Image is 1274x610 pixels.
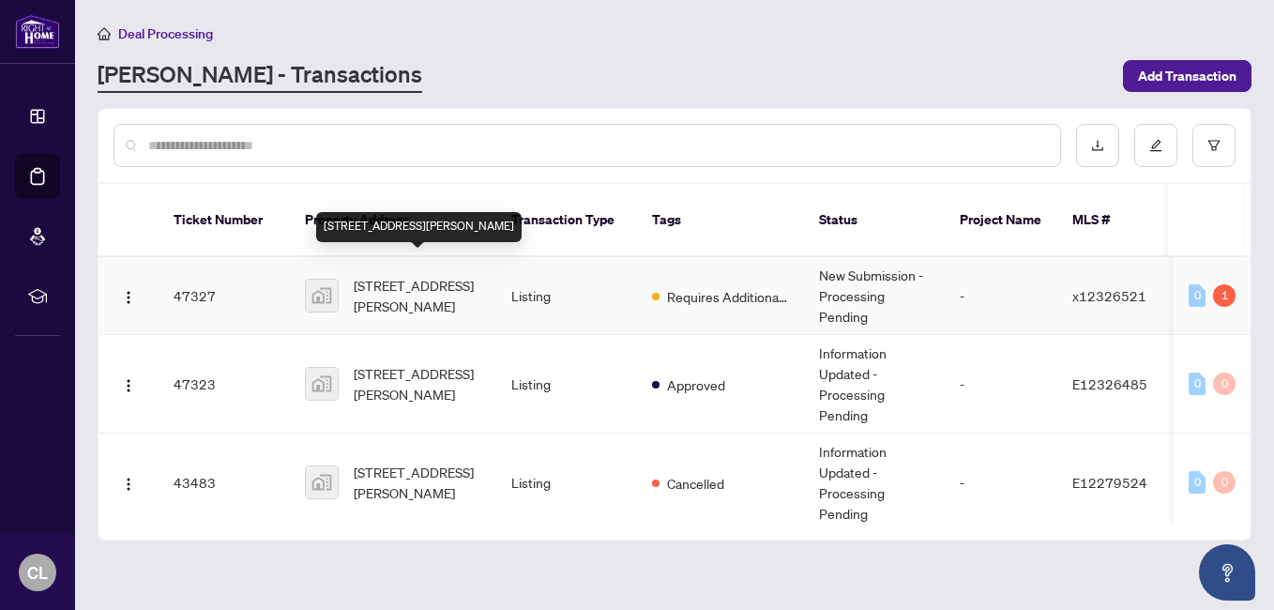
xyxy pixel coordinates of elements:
[496,257,637,335] td: Listing
[354,275,481,316] span: [STREET_ADDRESS][PERSON_NAME]
[98,27,111,40] span: home
[1072,474,1147,491] span: E12279524
[290,184,496,257] th: Property Address
[945,184,1057,257] th: Project Name
[496,434,637,532] td: Listing
[1072,287,1146,304] span: x12326521
[496,184,637,257] th: Transaction Type
[121,378,136,393] img: Logo
[1213,471,1236,494] div: 0
[1138,61,1236,91] span: Add Transaction
[1134,124,1177,167] button: edit
[804,335,945,434] td: Information Updated - Processing Pending
[306,368,338,400] img: thumbnail-img
[98,59,422,93] a: [PERSON_NAME] - Transactions
[1149,139,1162,152] span: edit
[804,184,945,257] th: Status
[316,212,522,242] div: [STREET_ADDRESS][PERSON_NAME]
[114,281,144,311] button: Logo
[1072,375,1147,392] span: E12326485
[637,184,804,257] th: Tags
[354,462,481,503] span: [STREET_ADDRESS][PERSON_NAME]
[1123,60,1251,92] button: Add Transaction
[121,477,136,492] img: Logo
[354,363,481,404] span: [STREET_ADDRESS][PERSON_NAME]
[121,290,136,305] img: Logo
[1213,373,1236,395] div: 0
[306,280,338,312] img: thumbnail-img
[118,25,213,42] span: Deal Processing
[1213,284,1236,307] div: 1
[114,467,144,497] button: Logo
[1076,124,1119,167] button: download
[496,335,637,434] td: Listing
[159,184,290,257] th: Ticket Number
[804,257,945,335] td: New Submission - Processing Pending
[1189,373,1206,395] div: 0
[306,466,338,498] img: thumbnail-img
[667,374,725,395] span: Approved
[945,434,1057,532] td: -
[1199,544,1255,601] button: Open asap
[945,257,1057,335] td: -
[1192,124,1236,167] button: filter
[945,335,1057,434] td: -
[27,559,48,586] span: CL
[114,369,144,399] button: Logo
[159,335,290,434] td: 47323
[159,257,290,335] td: 47327
[1207,139,1221,152] span: filter
[1091,139,1104,152] span: download
[1189,471,1206,494] div: 0
[804,434,945,532] td: Information Updated - Processing Pending
[667,473,724,494] span: Cancelled
[15,14,60,49] img: logo
[667,286,789,307] span: Requires Additional Docs
[1057,184,1170,257] th: MLS #
[159,434,290,532] td: 43483
[1189,284,1206,307] div: 0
